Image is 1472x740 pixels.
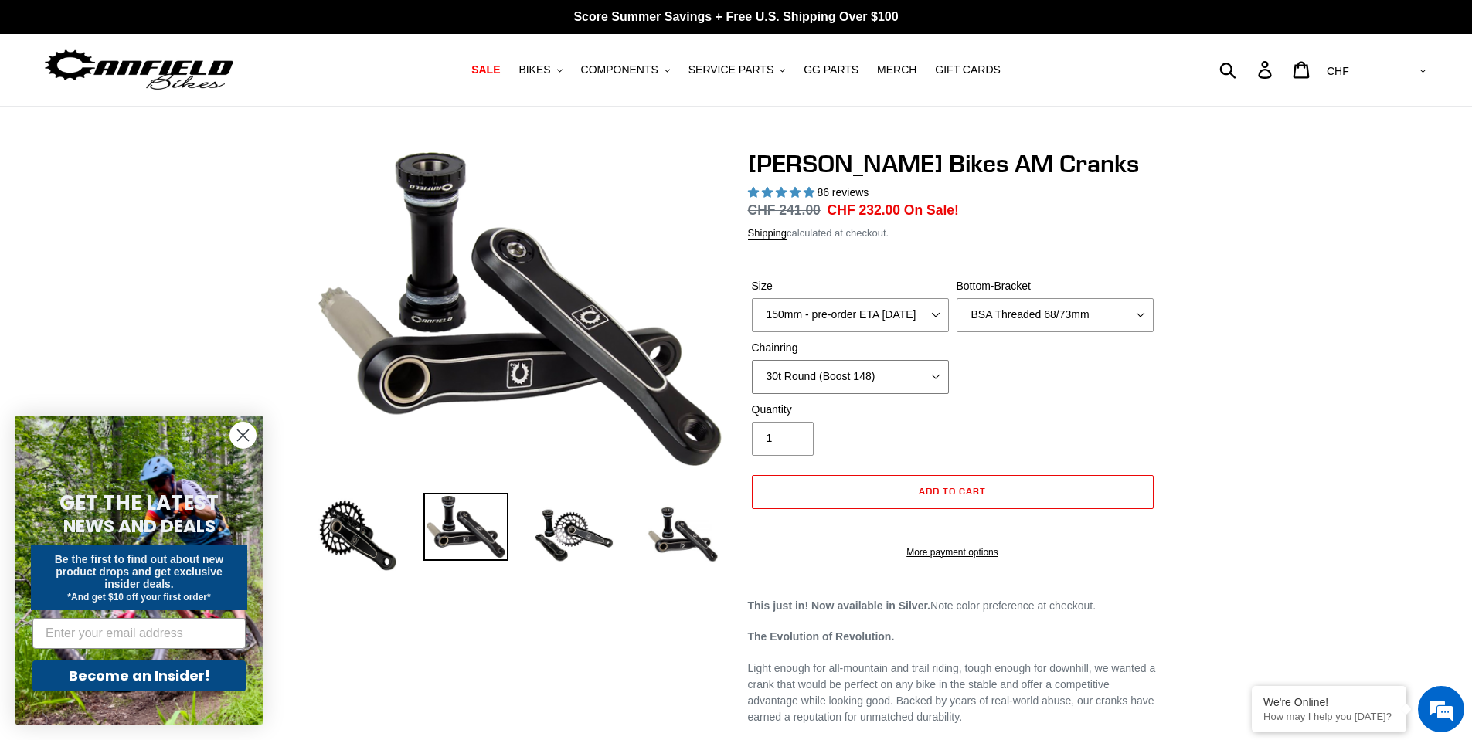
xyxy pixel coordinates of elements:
input: Search [1228,53,1267,87]
div: calculated at checkout. [748,226,1158,241]
label: Bottom-Bracket [957,278,1154,294]
button: Become an Insider! [32,660,246,691]
label: Quantity [752,402,949,418]
button: Close dialog [229,422,257,449]
label: Size [752,278,949,294]
img: Load image into Gallery viewer, Canfield Bikes AM Cranks [532,493,617,578]
a: Shipping [748,227,787,240]
button: SERVICE PARTS [681,59,793,80]
div: We're Online! [1263,696,1395,708]
s: CHF 241.00 [748,202,821,218]
span: MERCH [877,63,916,76]
span: BIKES [518,63,550,76]
img: Load image into Gallery viewer, Canfield Bikes AM Cranks [315,493,400,578]
img: Canfield Bikes [42,46,236,94]
span: GG PARTS [804,63,858,76]
p: Light enough for all-mountain and trail riding, tough enough for downhill, we wanted a crank that... [748,660,1158,725]
span: GET THE LATEST [59,489,219,517]
span: 4.97 stars [748,186,818,199]
strong: The Evolution of Revolution. [748,630,895,643]
span: GIFT CARDS [935,63,1001,76]
label: Chainring [752,340,949,356]
span: NEWS AND DEALS [63,514,216,538]
a: MERCH [869,59,924,80]
button: BIKES [511,59,569,80]
span: *And get $10 off your first order* [67,592,210,603]
a: More payment options [752,545,1154,559]
span: SERVICE PARTS [688,63,773,76]
a: GG PARTS [796,59,866,80]
span: SALE [471,63,500,76]
span: COMPONENTS [581,63,658,76]
span: 86 reviews [817,186,869,199]
strong: This just in! Now available in Silver. [748,599,931,612]
p: How may I help you today? [1263,711,1395,722]
img: Load image into Gallery viewer, Canfield Cranks [423,493,508,561]
span: CHF 232.00 [828,202,900,218]
a: SALE [464,59,508,80]
button: Add to cart [752,475,1154,509]
img: Load image into Gallery viewer, CANFIELD-AM_DH-CRANKS [640,493,725,578]
a: GIFT CARDS [927,59,1008,80]
span: On Sale! [904,200,959,220]
input: Enter your email address [32,618,246,649]
h1: [PERSON_NAME] Bikes AM Cranks [748,149,1158,178]
button: COMPONENTS [573,59,678,80]
span: Be the first to find out about new product drops and get exclusive insider deals. [55,553,224,590]
span: Add to cart [919,485,986,497]
p: Note color preference at checkout. [748,598,1158,614]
